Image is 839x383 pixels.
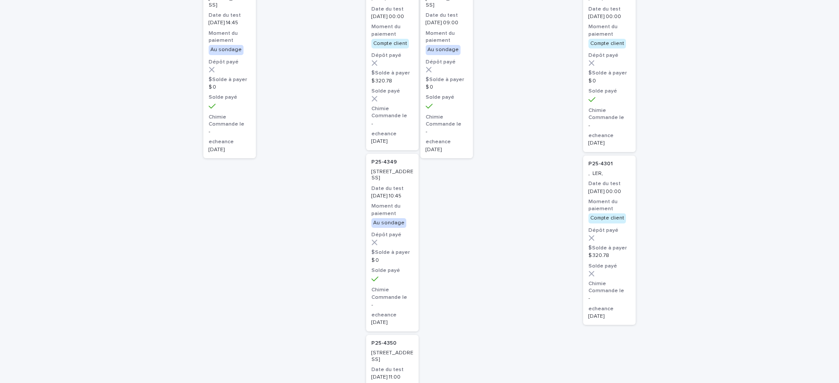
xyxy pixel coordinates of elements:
[371,88,413,95] h3: Solde payé
[371,6,413,13] h3: Date du test
[588,123,630,129] p: -
[588,189,630,195] p: [DATE] 00:00
[371,374,413,380] p: [DATE] 11:00
[583,156,636,325] a: P25-4301 , LER,Date du test[DATE] 00:00Moment du paiementCompte clientDépôt payé$Solde à payer$ 3...
[426,45,461,55] div: Au sondage
[588,88,630,95] h3: Solde payé
[371,312,413,319] h3: echeance
[371,257,413,264] p: $ 0
[371,267,413,274] h3: Solde payé
[371,249,413,256] h3: $Solde à payer
[209,76,251,83] h3: $Solde à payer
[371,286,413,301] h3: Chimie Commande le
[426,94,468,101] h3: Solde payé
[588,313,630,320] p: [DATE]
[588,227,630,234] h3: Dépôt payé
[209,45,243,55] div: Au sondage
[588,70,630,77] h3: $Solde à payer
[371,193,413,199] p: [DATE] 10:45
[371,138,413,145] p: [DATE]
[371,52,413,59] h3: Dépôt payé
[209,129,251,135] p: -
[588,253,630,259] p: $ 320.78
[426,30,468,44] h3: Moment du paiement
[209,12,251,19] h3: Date du test
[209,94,251,101] h3: Solde payé
[371,350,413,363] p: [STREET_ADDRESS]
[426,114,468,128] h3: Chimie Commande le
[426,59,468,66] h3: Dépôt payé
[588,140,630,146] p: [DATE]
[588,305,630,312] h3: echeance
[371,302,413,308] p: -
[588,161,613,167] p: P25-4301
[366,154,419,331] a: P25-4349 [STREET_ADDRESS]Date du test[DATE] 10:45Moment du paiementAu sondageDépôt payé$Solde à p...
[588,6,630,13] h3: Date du test
[588,14,630,20] p: [DATE] 00:00
[426,12,468,19] h3: Date du test
[426,129,468,135] p: -
[371,105,413,119] h3: Chimie Commande le
[371,320,413,326] p: [DATE]
[588,78,630,84] p: $ 0
[371,203,413,217] h3: Moment du paiement
[371,70,413,77] h3: $Solde à payer
[588,280,630,294] h3: Chimie Commande le
[588,198,630,212] h3: Moment du paiement
[588,171,630,177] p: , LER,
[209,20,251,26] p: [DATE] 14:45
[209,147,251,153] p: [DATE]
[588,263,630,270] h3: Solde payé
[371,159,397,165] p: P25-4349
[371,121,413,127] p: -
[588,39,626,48] div: Compte client
[371,130,413,138] h3: echeance
[371,39,409,48] div: Compte client
[209,114,251,128] h3: Chimie Commande le
[371,14,413,20] p: [DATE] 00:00
[426,138,468,145] h3: echeance
[371,340,397,346] p: P25-4350
[588,23,630,37] h3: Moment du paiement
[588,295,630,301] p: -
[588,180,630,187] h3: Date du test
[426,20,468,26] p: [DATE] 09:00
[371,231,413,238] h3: Dépôt payé
[588,107,630,121] h3: Chimie Commande le
[371,185,413,192] h3: Date du test
[426,84,468,90] p: $ 0
[209,138,251,145] h3: echeance
[371,78,413,84] p: $ 320.78
[209,59,251,66] h3: Dépôt payé
[209,84,251,90] p: $ 0
[426,76,468,83] h3: $Solde à payer
[209,30,251,44] h3: Moment du paiement
[371,218,406,228] div: Au sondage
[426,147,468,153] p: [DATE]
[588,132,630,139] h3: echeance
[588,213,626,223] div: Compte client
[371,366,413,373] h3: Date du test
[588,245,630,252] h3: $Solde à payer
[371,23,413,37] h3: Moment du paiement
[371,169,413,182] p: [STREET_ADDRESS]
[588,52,630,59] h3: Dépôt payé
